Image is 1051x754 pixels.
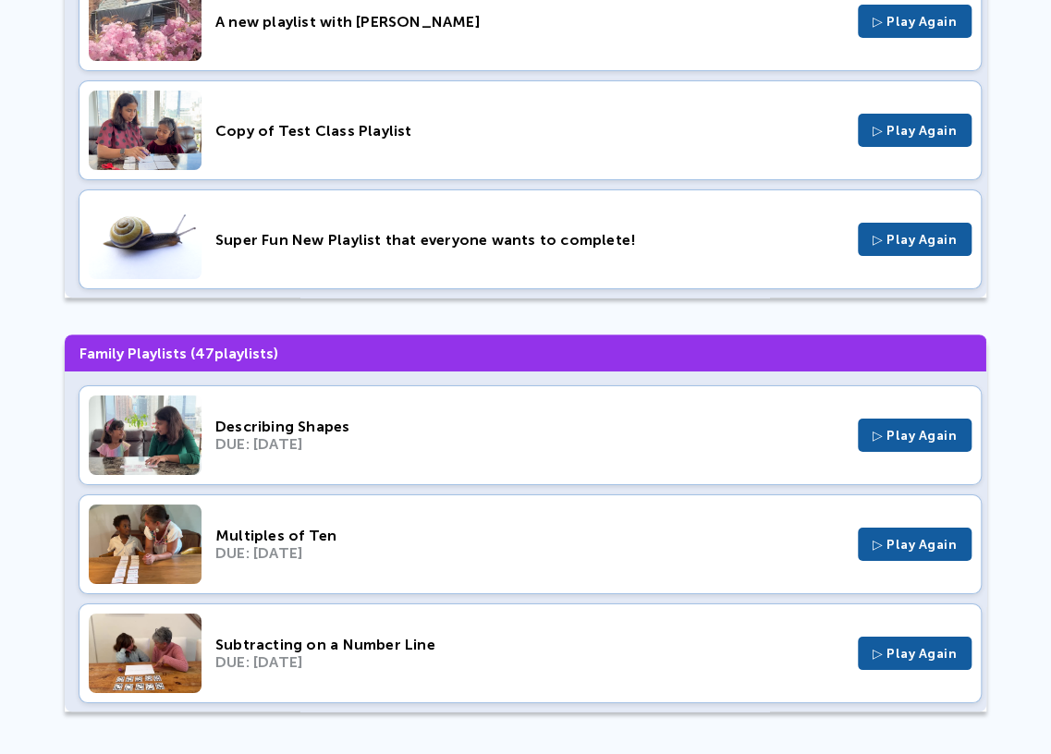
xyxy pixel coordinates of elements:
[195,345,214,362] span: 47
[873,428,957,444] span: ▷ Play Again
[89,91,202,170] img: Thumbnail
[873,537,957,553] span: ▷ Play Again
[873,14,957,30] span: ▷ Play Again
[873,232,957,248] span: ▷ Play Again
[972,671,1037,740] iframe: Chat
[215,122,844,140] div: Copy of Test Class Playlist
[89,505,202,584] img: Thumbnail
[215,13,844,30] div: A new playlist with [PERSON_NAME]
[858,5,972,38] button: ▷ Play Again
[873,646,957,662] span: ▷ Play Again
[858,528,972,561] button: ▷ Play Again
[215,418,844,435] div: Describing Shapes
[89,614,202,693] img: Thumbnail
[858,114,972,147] button: ▷ Play Again
[215,527,844,544] div: Multiples of Ten
[89,200,202,279] img: Thumbnail
[215,544,844,562] div: DUE: [DATE]
[858,419,972,452] button: ▷ Play Again
[873,123,957,139] span: ▷ Play Again
[215,653,844,671] div: DUE: [DATE]
[215,636,844,653] div: Subtracting on a Number Line
[858,223,972,256] button: ▷ Play Again
[215,231,844,249] div: Super Fun New Playlist that everyone wants to complete!
[89,395,202,475] img: Thumbnail
[65,334,986,371] h3: Family Playlists ( playlists)
[858,637,972,670] button: ▷ Play Again
[215,435,844,453] div: DUE: [DATE]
